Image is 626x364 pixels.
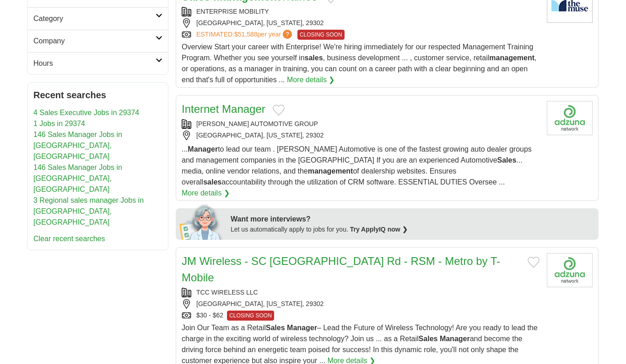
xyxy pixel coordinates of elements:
[308,167,353,175] strong: management
[497,156,517,164] strong: Sales
[28,52,168,74] a: Hours
[287,74,335,85] a: More details ❯
[440,335,470,343] strong: Manager
[182,299,540,309] div: [GEOGRAPHIC_DATA], [US_STATE], 29302
[231,225,593,234] div: Let us automatically apply to jobs for you.
[33,120,85,127] a: 1 Jobs in 29374
[528,257,540,268] button: Add to favorite jobs
[234,31,258,38] span: $51,588
[188,145,218,153] strong: Manager
[33,196,144,226] a: 3 Regional sales manager Jobs in [GEOGRAPHIC_DATA], [GEOGRAPHIC_DATA]
[350,226,408,233] a: Try ApplyIQ now ❯
[33,109,139,116] a: 4 Sales Executive Jobs in 29374
[33,88,162,102] h2: Recent searches
[182,131,540,140] div: [GEOGRAPHIC_DATA], [US_STATE], 29302
[547,101,593,135] img: Company logo
[297,30,345,40] span: CLOSING SOON
[489,54,534,62] strong: management
[231,214,593,225] div: Want more interviews?
[182,288,540,297] div: TCC WIRELESS LLC
[33,164,122,193] a: 146 Sales Manager Jobs in [GEOGRAPHIC_DATA], [GEOGRAPHIC_DATA]
[305,54,323,62] strong: sales
[182,43,536,84] span: Overview Start your career with Enterprise! We're hiring immediately for our respected Management...
[28,7,168,30] a: Category
[182,255,500,284] a: JM Wireless - SC [GEOGRAPHIC_DATA] Rd - RSM - Metro by T-Mobile
[182,188,230,199] a: More details ❯
[182,103,265,115] a: Internet Manager
[182,119,540,129] div: [PERSON_NAME] AUTOMOTIVE GROUP
[179,203,224,240] img: apply-iq-scientist.png
[547,253,593,287] img: Company logo
[28,30,168,52] a: Company
[266,324,285,332] strong: Sales
[182,18,540,28] div: [GEOGRAPHIC_DATA], [US_STATE], 29302
[33,13,156,24] h2: Category
[273,105,285,116] button: Add to favorite jobs
[33,131,122,160] a: 146 Sales Manager Jobs in [GEOGRAPHIC_DATA], [GEOGRAPHIC_DATA]
[227,311,274,321] span: CLOSING SOON
[33,58,156,69] h2: Hours
[33,235,105,243] a: Clear recent searches
[419,335,438,343] strong: Sales
[287,324,317,332] strong: Manager
[182,145,532,186] span: ... to lead our team . [PERSON_NAME] Automotive is one of the fastest growing auto dealer groups ...
[283,30,292,39] span: ?
[182,311,540,321] div: $30 - $62
[203,178,221,186] strong: sales
[182,7,540,16] div: ENTERPRISE MOBILITY
[33,36,156,47] h2: Company
[196,30,294,40] a: ESTIMATED:$51,588per year?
